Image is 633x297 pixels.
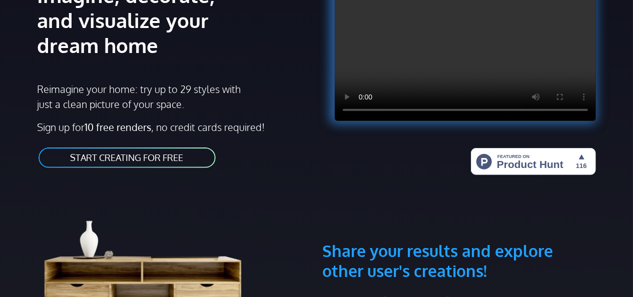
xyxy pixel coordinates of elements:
p: Sign up for , no credit cards required! [38,119,311,134]
strong: 10 free renders [85,120,152,133]
img: HomeStyler AI - Interior Design Made Easy: One Click to Your Dream Home | Product Hunt [471,148,596,175]
p: Reimagine your home: try up to 29 styles with just a clean picture of your space. [38,81,243,111]
a: START CREATING FOR FREE [38,146,217,169]
h3: Share your results and explore other user's creations! [323,193,596,281]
